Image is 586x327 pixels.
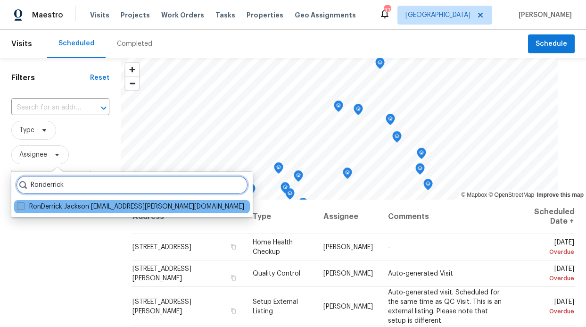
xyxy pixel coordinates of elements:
[97,101,110,115] button: Open
[415,163,425,178] div: Map marker
[323,303,373,310] span: [PERSON_NAME]
[343,168,352,182] div: Map marker
[253,298,298,314] span: Setup External Listing
[521,306,574,316] div: Overdue
[253,239,293,255] span: Home Health Checkup
[388,289,502,324] span: Auto-generated visit. Scheduled for the same time as QC Visit. This is an external listing. Pleas...
[521,298,574,316] span: [DATE]
[298,198,308,212] div: Map marker
[388,244,390,251] span: -
[334,101,343,115] div: Map marker
[323,270,373,277] span: [PERSON_NAME]
[423,179,433,193] div: Map marker
[229,243,238,251] button: Copy Address
[19,126,34,135] span: Type
[316,200,380,234] th: Assignee
[417,148,426,162] div: Map marker
[132,298,191,314] span: [STREET_ADDRESS][PERSON_NAME]
[19,150,47,159] span: Assignee
[253,270,300,277] span: Quality Control
[295,10,356,20] span: Geo Assignments
[17,202,244,211] label: RonDerrick Jackson [EMAIL_ADDRESS][PERSON_NAME][DOMAIN_NAME]
[32,10,63,20] span: Maestro
[245,200,316,234] th: Type
[132,244,191,251] span: [STREET_ADDRESS]
[515,10,572,20] span: [PERSON_NAME]
[405,10,470,20] span: [GEOGRAPHIC_DATA]
[11,34,32,54] span: Visits
[274,162,283,177] div: Map marker
[380,200,513,234] th: Comments
[132,266,191,282] span: [STREET_ADDRESS][PERSON_NAME]
[375,58,385,72] div: Map marker
[521,239,574,257] span: [DATE]
[90,73,109,83] div: Reset
[488,192,534,198] a: OpenStreetMap
[11,101,83,115] input: Search for an address...
[247,10,283,20] span: Properties
[285,188,295,203] div: Map marker
[536,38,567,50] span: Schedule
[461,192,487,198] a: Mapbox
[323,244,373,251] span: [PERSON_NAME]
[121,10,150,20] span: Projects
[125,77,139,90] span: Zoom out
[354,104,363,118] div: Map marker
[521,247,574,257] div: Overdue
[215,12,235,18] span: Tasks
[294,170,303,185] div: Map marker
[117,39,152,49] div: Completed
[392,131,402,146] div: Map marker
[90,10,109,20] span: Visits
[229,306,238,315] button: Copy Address
[11,73,90,83] h1: Filters
[125,76,139,90] button: Zoom out
[58,39,94,48] div: Scheduled
[528,34,575,54] button: Schedule
[386,114,395,128] div: Map marker
[229,274,238,282] button: Copy Address
[513,200,575,234] th: Scheduled Date ↑
[281,182,290,197] div: Map marker
[521,274,574,283] div: Overdue
[125,63,139,76] button: Zoom in
[537,192,584,198] a: Improve this map
[121,58,558,200] canvas: Map
[521,266,574,283] span: [DATE]
[384,6,390,15] div: 37
[388,270,453,277] span: Auto-generated Visit
[161,10,204,20] span: Work Orders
